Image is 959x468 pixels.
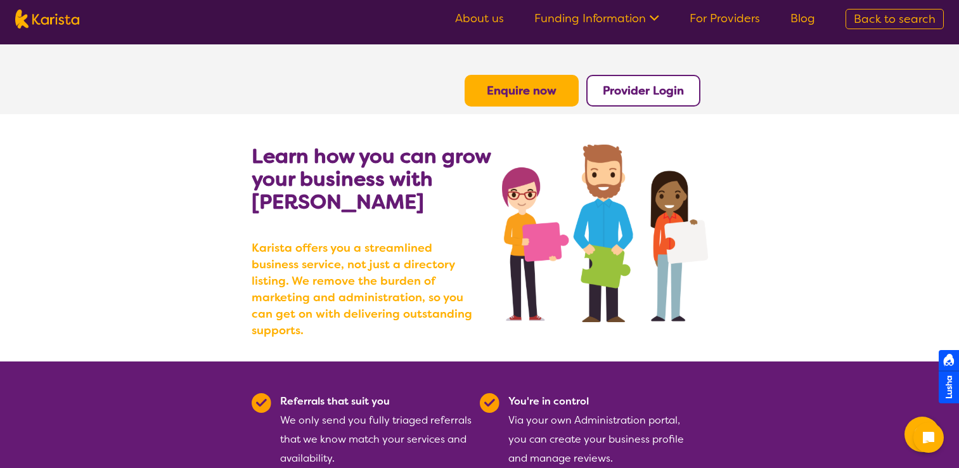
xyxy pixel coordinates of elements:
[465,75,579,107] button: Enquire now
[790,11,815,26] a: Blog
[534,11,659,26] a: Funding Information
[15,10,79,29] img: Karista logo
[252,393,271,413] img: Tick
[854,11,936,27] span: Back to search
[487,83,557,98] a: Enquire now
[603,83,684,98] a: Provider Login
[455,11,504,26] a: About us
[690,11,760,26] a: For Providers
[904,417,940,452] button: Channel Menu
[846,9,944,29] a: Back to search
[252,143,491,215] b: Learn how you can grow your business with [PERSON_NAME]
[280,394,390,408] b: Referrals that suit you
[252,240,480,339] b: Karista offers you a streamlined business service, not just a directory listing. We remove the bu...
[502,145,707,322] img: grow your business with Karista
[508,394,589,408] b: You're in control
[508,392,700,468] div: Via your own Administration portal, you can create your business profile and manage reviews.
[586,75,700,107] button: Provider Login
[280,392,472,468] div: We only send you fully triaged referrals that we know match your services and availability.
[480,393,499,413] img: Tick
